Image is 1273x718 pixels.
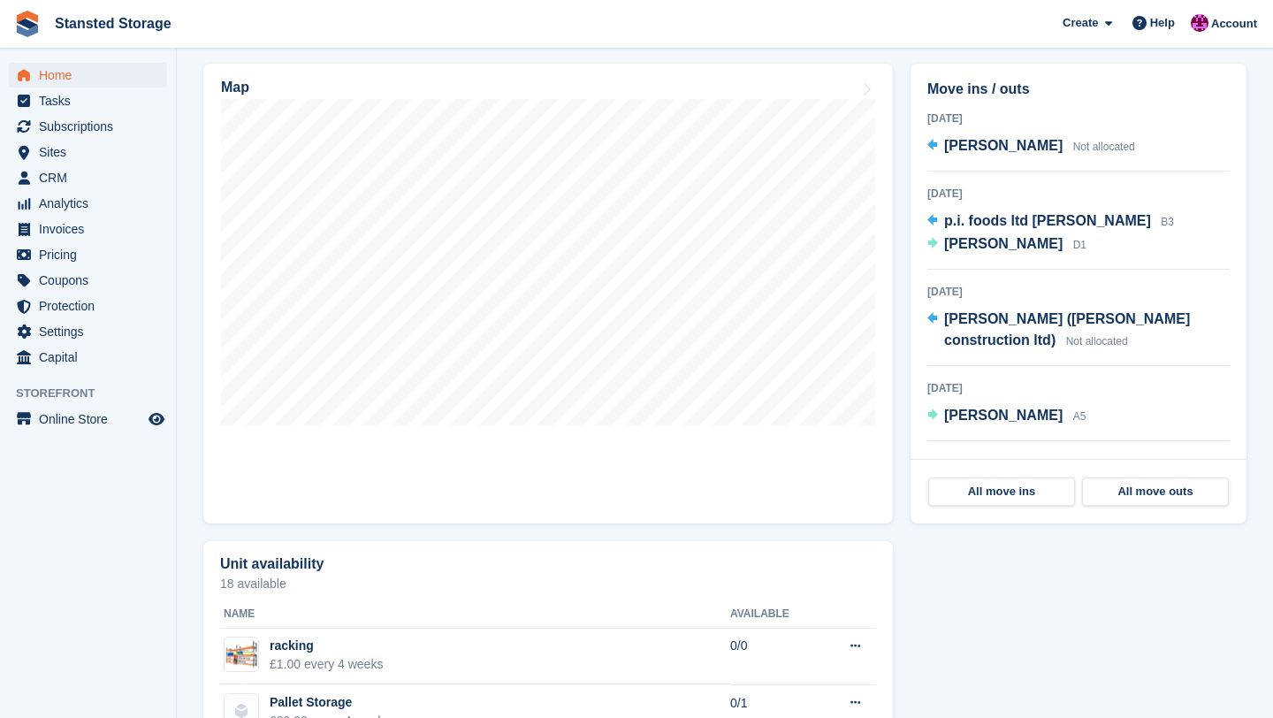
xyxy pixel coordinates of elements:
[927,79,1230,100] h2: Move ins / outs
[9,345,167,370] a: menu
[39,242,145,267] span: Pricing
[9,407,167,432] a: menu
[220,556,324,572] h2: Unit availability
[9,217,167,241] a: menu
[270,655,383,674] div: £1.00 every 4 weeks
[39,165,145,190] span: CRM
[16,385,176,402] span: Storefront
[1150,14,1175,32] span: Help
[270,637,383,655] div: racking
[9,294,167,318] a: menu
[9,268,167,293] a: menu
[927,111,1230,126] div: [DATE]
[39,88,145,113] span: Tasks
[944,311,1190,348] span: [PERSON_NAME] ([PERSON_NAME] construction ltd)
[1161,216,1174,228] span: B3
[220,577,876,590] p: 18 available
[221,80,249,95] h2: Map
[1073,141,1135,153] span: Not allocated
[39,217,145,241] span: Invoices
[9,191,167,216] a: menu
[39,191,145,216] span: Analytics
[944,408,1063,423] span: [PERSON_NAME]
[927,233,1086,256] a: [PERSON_NAME] D1
[730,628,819,684] td: 0/0
[9,242,167,267] a: menu
[9,140,167,164] a: menu
[146,409,167,430] a: Preview store
[927,210,1174,233] a: p.i. foods ltd [PERSON_NAME] B3
[39,114,145,139] span: Subscriptions
[944,138,1063,153] span: [PERSON_NAME]
[9,319,167,344] a: menu
[9,88,167,113] a: menu
[927,186,1230,202] div: [DATE]
[39,407,145,432] span: Online Store
[9,165,167,190] a: menu
[39,319,145,344] span: Settings
[9,114,167,139] a: menu
[39,268,145,293] span: Coupons
[927,380,1230,396] div: [DATE]
[944,213,1151,228] span: p.i. foods ltd [PERSON_NAME]
[203,64,893,523] a: Map
[225,638,258,671] img: racking.gif
[48,9,179,38] a: Stansted Storage
[39,63,145,88] span: Home
[1073,410,1086,423] span: A5
[944,236,1063,251] span: [PERSON_NAME]
[1211,15,1257,33] span: Account
[39,294,145,318] span: Protection
[1063,14,1098,32] span: Create
[14,11,41,37] img: stora-icon-8386f47178a22dfd0bd8f6a31ec36ba5ce8667c1dd55bd0f319d3a0aa187defe.svg
[220,600,730,629] th: Name
[730,600,819,629] th: Available
[927,135,1135,158] a: [PERSON_NAME] Not allocated
[270,693,390,712] div: Pallet Storage
[1191,14,1208,32] img: Jonathan Crick
[9,63,167,88] a: menu
[39,345,145,370] span: Capital
[39,140,145,164] span: Sites
[927,455,1230,471] div: [DATE]
[927,405,1086,428] a: [PERSON_NAME] A5
[1082,477,1229,506] a: All move outs
[927,309,1230,353] a: [PERSON_NAME] ([PERSON_NAME] construction ltd) Not allocated
[927,284,1230,300] div: [DATE]
[1066,335,1128,348] span: Not allocated
[1073,239,1086,251] span: D1
[928,477,1075,506] a: All move ins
